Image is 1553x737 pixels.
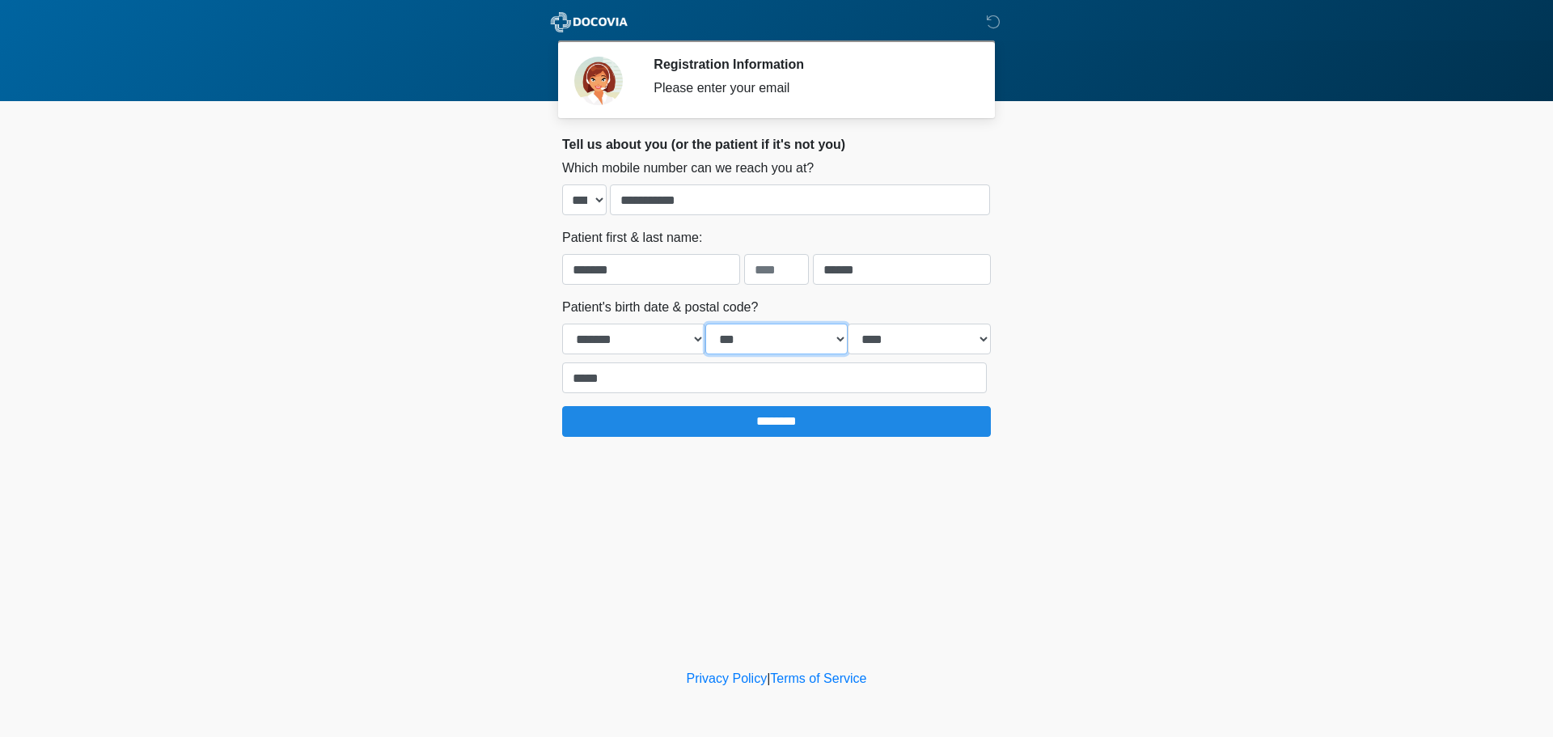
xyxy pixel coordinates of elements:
img: Agent Avatar [574,57,623,105]
img: ABC Med Spa- GFEase Logo [546,12,633,32]
a: Privacy Policy [687,671,768,685]
label: Patient's birth date & postal code? [562,298,758,317]
a: | [767,671,770,685]
label: Patient first & last name: [562,228,702,248]
h2: Tell us about you (or the patient if it's not you) [562,137,991,152]
div: Please enter your email [654,78,967,98]
a: Terms of Service [770,671,866,685]
label: Which mobile number can we reach you at? [562,159,814,178]
h2: Registration Information [654,57,967,72]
